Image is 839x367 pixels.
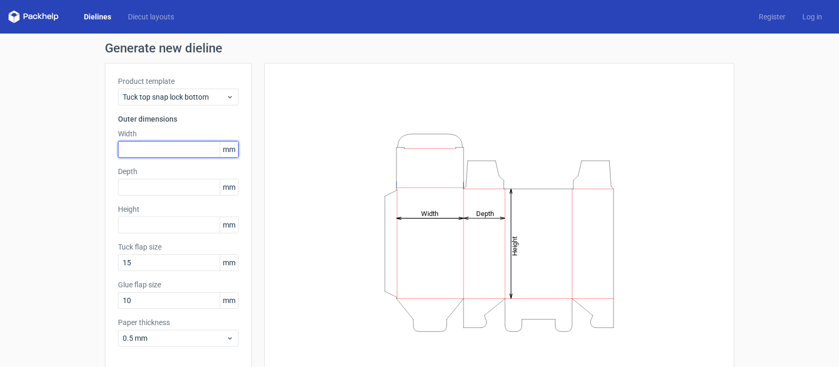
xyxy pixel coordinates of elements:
[118,242,239,252] label: Tuck flap size
[220,142,238,157] span: mm
[105,42,734,55] h1: Generate new dieline
[511,236,519,255] tspan: Height
[750,12,794,22] a: Register
[123,92,226,102] span: Tuck top snap lock bottom
[118,76,239,87] label: Product template
[76,12,120,22] a: Dielines
[220,255,238,271] span: mm
[220,179,238,195] span: mm
[421,209,438,217] tspan: Width
[120,12,182,22] a: Diecut layouts
[794,12,831,22] a: Log in
[123,333,226,343] span: 0.5 mm
[118,279,239,290] label: Glue flap size
[118,114,239,124] h3: Outer dimensions
[220,217,238,233] span: mm
[476,209,494,217] tspan: Depth
[118,128,239,139] label: Width
[118,166,239,177] label: Depth
[118,204,239,214] label: Height
[118,317,239,328] label: Paper thickness
[220,293,238,308] span: mm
